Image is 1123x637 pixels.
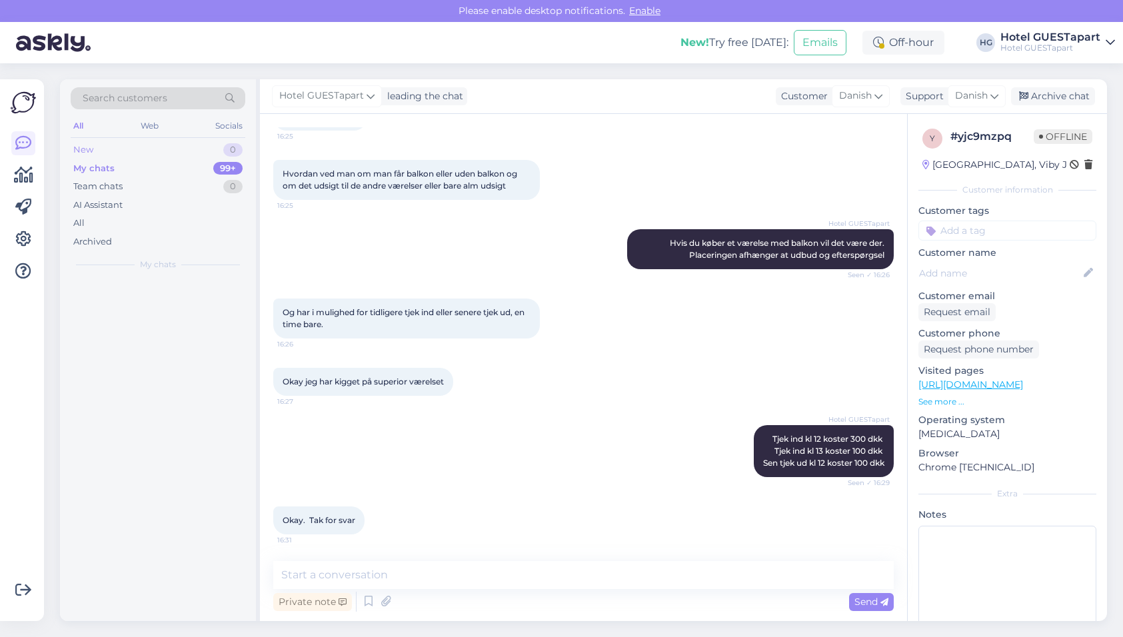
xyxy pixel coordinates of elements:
div: Private note [273,593,352,611]
a: [URL][DOMAIN_NAME] [918,378,1023,390]
p: [MEDICAL_DATA] [918,427,1096,441]
div: Extra [918,488,1096,500]
img: Askly Logo [11,90,36,115]
span: Hotel GUESTapart [828,414,890,424]
div: Off-hour [862,31,944,55]
div: # yjc9mzpq [950,129,1034,145]
div: Hotel GUESTapart [1000,32,1100,43]
span: Search customers [83,91,167,105]
span: 16:27 [277,396,327,406]
span: 16:31 [277,535,327,545]
p: Browser [918,446,1096,460]
div: Web [138,117,161,135]
div: Customer information [918,184,1096,196]
div: New [73,143,93,157]
p: Customer tags [918,204,1096,218]
div: All [71,117,86,135]
div: Request email [918,303,996,321]
span: 16:25 [277,131,327,141]
div: Customer [776,89,828,103]
span: Hvis du køber et værelse med balkon vil det være der. Placeringen afhænger at udbud og efterspørgsel [670,238,886,260]
button: Emails [794,30,846,55]
span: Hotel GUESTapart [828,219,890,229]
b: New! [680,36,709,49]
span: Og har i mulighed for tidligere tjek ind eller senere tjek ud, en time bare. [283,307,527,329]
span: Seen ✓ 16:29 [840,478,890,488]
div: Hotel GUESTapart [1000,43,1100,53]
div: HG [976,33,995,52]
div: Request phone number [918,340,1039,358]
div: Support [900,89,944,103]
span: Tjek ind kl 12 koster 300 dkk Tjek ind kl 13 koster 100 dkk Sen tjek ud kl 12 koster 100 dkk [763,434,884,468]
span: Seen ✓ 16:26 [840,270,890,280]
div: 0 [223,143,243,157]
span: Hvordan ved man om man får balkon eller uden balkon og om det udsigt til de andre værelser eller ... [283,169,519,191]
div: Socials [213,117,245,135]
span: Send [854,596,888,608]
p: Notes [918,508,1096,522]
input: Add name [919,266,1081,281]
span: Danish [839,89,872,103]
span: Danish [955,89,988,103]
div: Team chats [73,180,123,193]
p: Operating system [918,413,1096,427]
span: 16:26 [277,339,327,349]
div: 99+ [213,162,243,175]
span: Okay jeg har kigget på superior værelset [283,376,444,386]
div: Try free [DATE]: [680,35,788,51]
span: Hotel GUESTapart [279,89,364,103]
span: y [930,133,935,143]
span: Enable [625,5,664,17]
div: leading the chat [382,89,463,103]
span: 16:25 [277,201,327,211]
p: See more ... [918,396,1096,408]
p: Customer phone [918,326,1096,340]
div: 0 [223,180,243,193]
a: Hotel GUESTapartHotel GUESTapart [1000,32,1115,53]
span: My chats [140,259,176,271]
div: My chats [73,162,115,175]
p: Visited pages [918,364,1096,378]
div: All [73,217,85,230]
p: Customer email [918,289,1096,303]
div: Archived [73,235,112,249]
div: Archive chat [1011,87,1095,105]
div: AI Assistant [73,199,123,212]
p: Chrome [TECHNICAL_ID] [918,460,1096,474]
input: Add a tag [918,221,1096,241]
p: Customer name [918,246,1096,260]
span: Okay. Tak for svar [283,515,355,525]
div: [GEOGRAPHIC_DATA], Viby J [922,158,1067,172]
span: Offline [1034,129,1092,144]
